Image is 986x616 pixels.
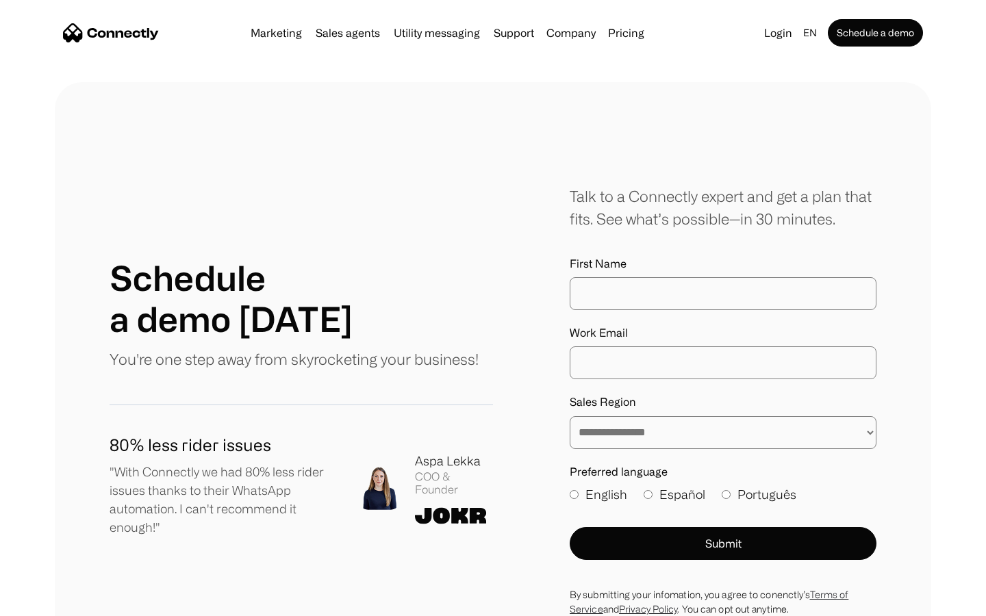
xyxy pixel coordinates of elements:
p: You're one step away from skyrocketing your business! [110,348,479,370]
label: Español [644,485,705,504]
a: Terms of Service [570,589,848,614]
div: COO & Founder [415,470,493,496]
ul: Language list [27,592,82,611]
label: First Name [570,257,876,270]
a: Sales agents [310,27,385,38]
label: Work Email [570,326,876,339]
div: Company [546,23,596,42]
label: Preferred language [570,465,876,478]
a: Login [759,23,798,42]
h1: Schedule a demo [DATE] [110,257,353,339]
div: Aspa Lekka [415,452,493,470]
a: Privacy Policy [619,604,677,614]
div: By submitting your infomation, you agree to conenctly’s and . You can opt out anytime. [570,587,876,616]
input: English [570,490,579,499]
input: Português [722,490,731,499]
a: Utility messaging [388,27,485,38]
label: Português [722,485,796,504]
p: "With Connectly we had 80% less rider issues thanks to their WhatsApp automation. I can't recomme... [110,463,336,537]
a: Schedule a demo [828,19,923,47]
aside: Language selected: English [14,591,82,611]
div: Talk to a Connectly expert and get a plan that fits. See what’s possible—in 30 minutes. [570,185,876,230]
h1: 80% less rider issues [110,433,336,457]
label: Sales Region [570,396,876,409]
a: Marketing [245,27,307,38]
button: Submit [570,527,876,560]
label: English [570,485,627,504]
div: en [803,23,817,42]
a: Support [488,27,540,38]
a: Pricing [603,27,650,38]
input: Español [644,490,653,499]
